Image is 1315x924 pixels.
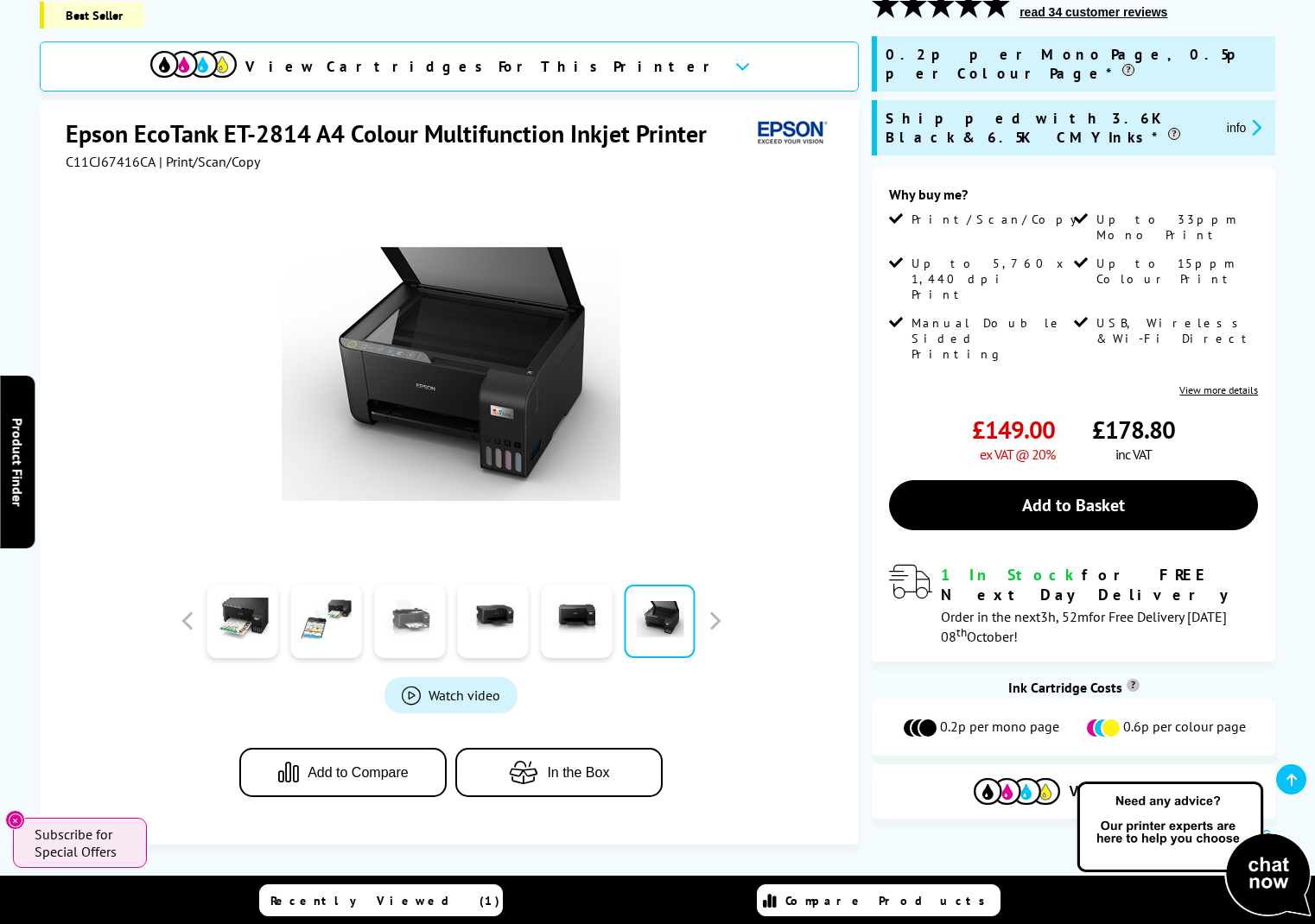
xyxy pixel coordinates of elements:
[150,51,237,78] img: View Cartridges
[956,624,967,640] sup: th
[1092,414,1175,446] span: £178.80
[1115,446,1152,463] span: inc VAT
[757,884,1001,916] a: Compare Products
[9,418,26,507] span: Product Finder
[785,893,994,908] span: Compare Products
[872,679,1275,696] div: Ink Cartridge Costs
[66,153,156,170] span: C11CJ67416CA
[1073,779,1315,921] img: Open Live Chat window
[1069,784,1173,800] span: View Cartridges
[270,893,500,908] span: Recently Viewed (1)
[885,777,1262,806] button: View Cartridges
[282,205,620,543] img: Epson EcoTank ET-2814 Thumbnail
[547,765,609,781] span: In the Box
[889,565,1258,644] div: modal_delivery
[940,718,1059,738] span: 0.2p per mono page
[1096,315,1255,346] span: USB, Wireless & Wi-Fi Direct
[751,117,830,149] img: Epson
[941,608,1227,645] span: Order in the next for Free Delivery [DATE] 08 October!
[1096,256,1255,287] span: Up to 15ppm Colour Print
[35,826,130,860] span: Subscribe for Special Offers
[941,565,1082,585] span: 1 In Stock
[245,57,721,76] span: View Cartridges For This Printer
[308,765,409,781] span: Add to Compare
[886,45,1267,83] span: 0.2p per Mono Page, 0.5p per Colour Page*
[259,884,503,916] a: Recently Viewed (1)
[429,687,500,704] span: Watch video
[912,256,1070,302] span: Up to 5,760 x 1,440 dpi Print
[889,186,1258,212] div: Why buy me?
[972,414,1055,446] span: £149.00
[886,109,1213,147] span: Shipped with 3.6K Black & 6.5K CMY Inks*
[5,810,25,830] button: Close
[159,153,260,170] span: | Print/Scan/Copy
[912,315,1070,362] span: Manual Double Sided Printing
[941,565,1258,604] div: for FREE Next Day Delivery
[1040,608,1089,625] span: 3h, 52m
[1222,117,1267,137] button: promo-description
[1096,212,1255,243] span: Up to 33ppm Mono Print
[384,677,518,713] a: Product_All_Videos
[980,446,1055,463] span: ex VAT @ 20%
[1123,718,1246,738] span: 0.6p per colour page
[455,748,663,797] button: In the Box
[1014,4,1172,20] button: read 34 customer reviews
[40,2,144,28] span: Best Seller
[1179,383,1258,396] a: View more details
[974,778,1060,805] img: Cartridges
[889,480,1258,530] a: Add to Basket
[1127,679,1140,692] sup: Cost per page
[912,212,1089,227] span: Print/Scan/Copy
[66,117,724,149] h1: Epson EcoTank ET-2814 A4 Colour Multifunction Inkjet Printer
[239,748,447,797] button: Add to Compare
